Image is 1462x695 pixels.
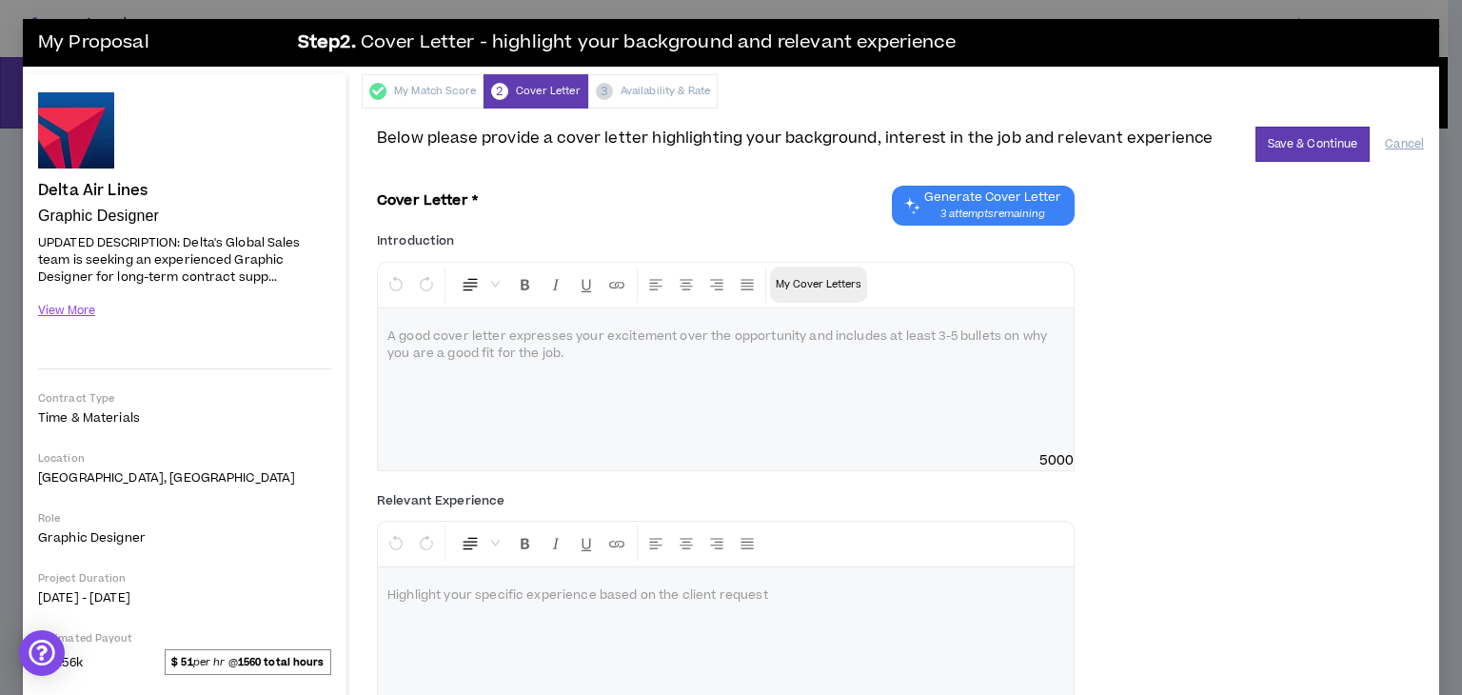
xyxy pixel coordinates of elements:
button: Format Underline [572,526,601,562]
button: Left Align [642,267,670,303]
b: Step 2 . [298,30,356,57]
button: Right Align [702,526,731,562]
button: Chat GPT Cover Letter [892,186,1075,226]
h4: Delta Air Lines [38,182,148,199]
p: My Cover Letters [776,275,861,294]
p: Project Duration [38,571,331,586]
button: Undo [382,526,410,562]
div: Open Intercom Messenger [19,630,65,676]
strong: 1560 total hours [238,655,325,669]
p: Role [38,511,331,526]
button: Insert Link [603,526,631,562]
span: Cover Letter - highlight your background and relevant experience [361,30,956,57]
button: View More [38,294,95,328]
div: My Match Score [362,74,484,109]
button: Save & Continue [1255,127,1371,162]
button: Center Align [672,526,701,562]
button: Format Bold [511,267,540,303]
span: Below please provide a cover letter highlighting your background, interest in the job and relevan... [377,127,1213,149]
span: Generate Cover Letter [924,189,1061,205]
span: 5000 [1039,451,1075,470]
p: [DATE] - [DATE] [38,589,331,606]
button: Template [770,267,867,303]
button: Justify Align [733,267,761,303]
button: Redo [412,526,441,562]
span: $79.56k [38,650,83,673]
button: Undo [382,267,410,303]
button: Cancel [1385,128,1424,161]
p: UPDATED DESCRIPTION: Delta's Global Sales team is seeking an experienced Graphic Designer for lon... [38,232,331,287]
span: per hr @ [165,649,331,674]
p: [GEOGRAPHIC_DATA], [GEOGRAPHIC_DATA] [38,469,331,486]
p: Graphic Designer [38,207,331,226]
p: Estimated Payout [38,631,331,645]
button: Format Bold [511,526,540,562]
h3: My Proposal [38,24,286,62]
span: 3 attempts remaining [924,207,1061,222]
strong: $ 51 [171,655,192,669]
button: Justify Align [733,526,761,562]
span: Graphic Designer [38,529,146,546]
label: Relevant Experience [377,486,504,516]
button: Format Italics [542,267,570,303]
p: Location [38,451,331,466]
label: Introduction [377,226,454,256]
button: Format Italics [542,526,570,562]
p: Contract Type [38,391,331,406]
button: Redo [412,267,441,303]
p: Time & Materials [38,409,331,427]
button: Center Align [672,267,701,303]
button: Format Underline [572,267,601,303]
button: Insert Link [603,267,631,303]
h3: Cover Letter * [377,193,478,209]
button: Right Align [702,267,731,303]
button: Left Align [642,526,670,562]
